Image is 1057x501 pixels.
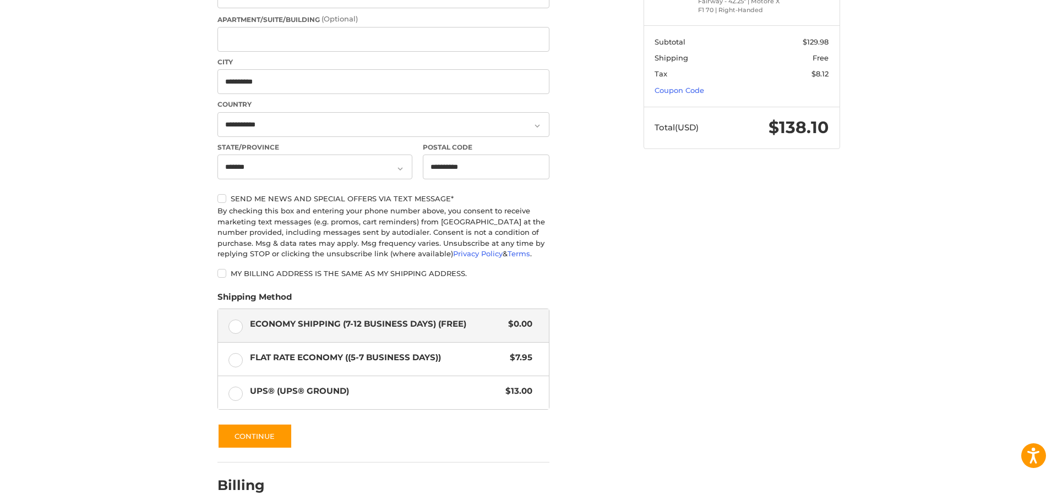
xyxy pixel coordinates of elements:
[217,269,549,278] label: My billing address is the same as my shipping address.
[217,100,549,109] label: Country
[217,194,549,203] label: Send me news and special offers via text message*
[655,53,688,62] span: Shipping
[505,351,533,364] span: $7.95
[250,385,500,398] span: UPS® (UPS® Ground)
[503,318,533,331] span: $0.00
[655,122,699,133] span: Total (USD)
[250,351,505,364] span: Flat Rate Economy ((5-7 Business Days))
[217,423,292,449] button: Continue
[966,471,1057,501] iframe: Google Customer Reviews
[217,291,292,309] legend: Shipping Method
[217,477,282,494] h2: Billing
[423,142,549,152] label: Postal Code
[322,14,358,23] small: (Optional)
[803,37,829,46] span: $129.98
[217,14,549,25] label: Apartment/Suite/Building
[217,142,412,152] label: State/Province
[217,206,549,260] div: By checking this box and entering your phone number above, you consent to receive marketing text ...
[500,385,533,398] span: $13.00
[655,37,685,46] span: Subtotal
[813,53,829,62] span: Free
[508,249,530,258] a: Terms
[769,117,829,137] span: $138.10
[655,69,667,78] span: Tax
[217,57,549,67] label: City
[250,318,503,331] span: Economy Shipping (7-12 Business Days) (Free)
[453,249,503,258] a: Privacy Policy
[811,69,829,78] span: $8.12
[655,86,704,95] a: Coupon Code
